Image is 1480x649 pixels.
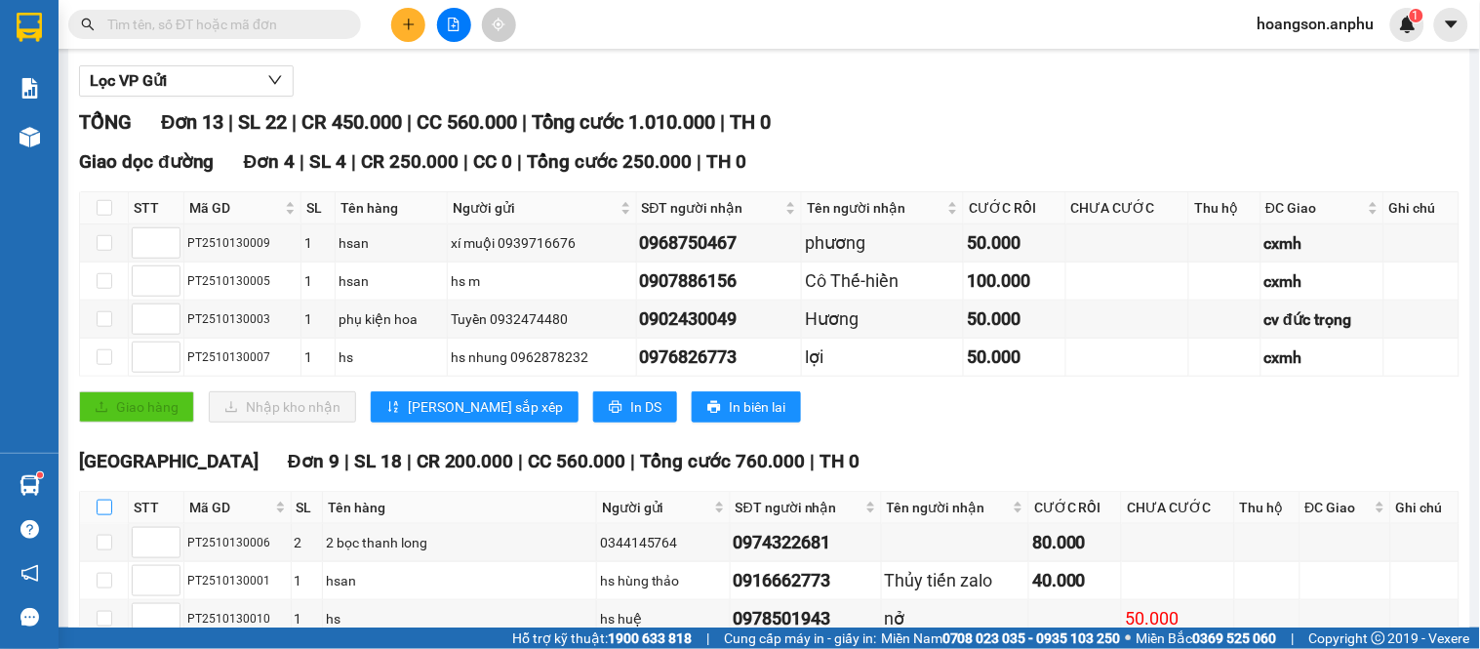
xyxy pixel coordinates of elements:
[187,534,288,552] div: PT2510130006
[1029,492,1122,524] th: CƯỚC RỒI
[887,497,1009,518] span: Tên người nhận
[20,127,40,147] img: warehouse-icon
[1266,197,1364,219] span: ĐC Giao
[301,110,402,134] span: CR 450.000
[187,348,298,367] div: PT2510130007
[881,628,1121,649] span: Miền Nam
[492,18,505,31] span: aim
[17,17,47,37] span: Gửi:
[17,17,215,61] div: [GEOGRAPHIC_DATA]
[1242,12,1390,36] span: hoangson.anphu
[451,232,632,254] div: xí muội 0939716676
[697,150,701,173] span: |
[802,339,964,377] td: lợi
[631,450,636,472] span: |
[805,305,960,333] div: Hương
[807,197,943,219] span: Tên người nhận
[734,567,878,594] div: 0916662773
[1264,231,1380,256] div: cxmh
[1443,16,1460,33] span: caret-down
[967,344,1061,371] div: 50.000
[512,628,692,649] span: Hỗ trợ kỹ thuật:
[882,600,1029,638] td: nở
[228,17,385,61] div: [PERSON_NAME]
[326,532,593,553] div: 2 bọc thanh long
[451,270,632,292] div: hs m
[731,524,882,562] td: 0974322681
[706,150,746,173] span: TH 0
[736,497,861,518] span: SĐT người nhận
[630,396,661,418] span: In DS
[323,492,597,524] th: Tên hàng
[1264,345,1380,370] div: cxmh
[451,346,632,368] div: hs nhung 0962878232
[593,391,677,423] button: printerIn DS
[79,450,259,472] span: [GEOGRAPHIC_DATA]
[107,14,338,35] input: Tìm tên, số ĐT hoặc mã đơn
[301,192,336,224] th: SL
[734,529,878,556] div: 0974322681
[79,110,132,134] span: TỔNG
[519,450,524,472] span: |
[228,17,275,37] span: Nhận:
[288,450,340,472] span: Đơn 9
[1384,192,1460,224] th: Ghi chú
[187,272,298,291] div: PT2510130005
[1413,9,1420,22] span: 1
[351,150,356,173] span: |
[187,572,288,590] div: PT2510130001
[964,192,1065,224] th: CƯỚC RỒI
[802,224,964,263] td: phương
[532,110,715,134] span: Tổng cước 1.010.000
[967,267,1061,295] div: 100.000
[730,110,771,134] span: TH 0
[724,628,876,649] span: Cung cấp máy in - giấy in:
[161,110,223,134] span: Đơn 13
[295,570,319,591] div: 1
[637,301,803,339] td: 0902430049
[184,600,292,638] td: PT2510130010
[1137,628,1277,649] span: Miền Bắc
[79,391,194,423] button: uploadGiao hàng
[1193,630,1277,646] strong: 0369 525 060
[361,150,459,173] span: CR 250.000
[517,150,522,173] span: |
[228,61,385,84] div: [PERSON_NAME]
[522,110,527,134] span: |
[805,229,960,257] div: phương
[187,610,288,629] div: PT2510130010
[1125,605,1231,632] div: 50.000
[228,122,257,142] span: DĐ:
[1264,307,1380,332] div: cv đức trọng
[407,110,412,134] span: |
[473,150,512,173] span: CC 0
[417,450,514,472] span: CR 200.000
[805,344,960,371] div: lợi
[453,197,616,219] span: Người gửi
[184,524,292,562] td: PT2510130006
[339,346,444,368] div: hs
[608,630,692,646] strong: 1900 633 818
[967,229,1061,257] div: 50.000
[637,339,803,377] td: 0976826773
[600,532,727,553] div: 0344145764
[1032,567,1118,594] div: 40.000
[729,396,785,418] span: In biên lai
[184,224,301,263] td: PT2510130009
[184,339,301,377] td: PT2510130007
[1372,631,1385,645] span: copyright
[1264,269,1380,294] div: cxmh
[640,229,799,257] div: 0968750467
[386,400,400,416] span: sort-ascending
[20,564,39,583] span: notification
[642,197,782,219] span: SĐT người nhận
[707,400,721,416] span: printer
[1189,192,1260,224] th: Thu hộ
[187,310,298,329] div: PT2510130003
[451,308,632,330] div: Tuyền 0932474480
[641,450,806,472] span: Tổng cước 760.000
[529,450,626,472] span: CC 560.000
[805,267,960,295] div: Cô Thế-hiền
[1292,628,1295,649] span: |
[309,150,346,173] span: SL 4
